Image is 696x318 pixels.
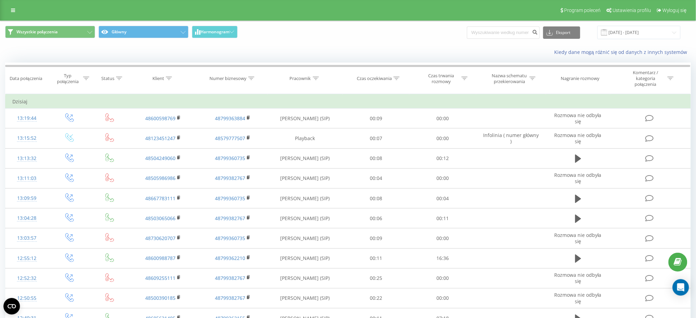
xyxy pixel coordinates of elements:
[267,168,342,188] td: [PERSON_NAME] (SIP)
[12,112,41,125] div: 13:19:44
[16,29,58,35] span: Wszystkie połączenia
[267,128,342,148] td: Playback
[145,155,175,161] a: 48504249060
[290,76,311,81] div: Pracownik
[554,49,691,55] a: Kiedy dane mogą różnić się od danych z innych systemów
[491,73,528,84] div: Nazwa schematu przekierowania
[5,95,691,109] td: Dzisiaj
[209,76,247,81] div: Numer biznesowy
[561,76,600,81] div: Nagranie rozmowy
[555,272,602,284] span: Rozmowa nie odbyła się
[409,148,476,168] td: 00:12
[409,109,476,128] td: 00:00
[215,215,245,222] a: 48799382767
[543,26,580,39] button: Eksport
[145,195,175,202] a: 48667783111
[555,172,602,184] span: Rozmowa nie odbyła się
[267,208,342,228] td: [PERSON_NAME] (SIP)
[267,228,342,248] td: [PERSON_NAME] (SIP)
[409,248,476,268] td: 16:36
[12,132,41,145] div: 13:15:52
[12,272,41,285] div: 12:52:32
[10,76,42,81] div: Data połączenia
[215,255,245,261] a: 48799362210
[145,135,175,141] a: 48123451247
[343,168,410,188] td: 00:04
[673,279,689,296] div: Open Intercom Messenger
[343,189,410,208] td: 00:08
[12,192,41,205] div: 13:09:59
[357,76,392,81] div: Czas oczekiwania
[409,288,476,308] td: 00:00
[267,288,342,308] td: [PERSON_NAME] (SIP)
[3,298,20,315] button: Open CMP widget
[613,8,651,13] span: Ustawienia profilu
[12,212,41,225] div: 13:04:28
[145,255,175,261] a: 48600988787
[555,112,602,125] span: Rozmowa nie odbyła się
[343,248,410,268] td: 00:11
[467,26,540,39] input: Wyszukiwanie według numeru
[145,295,175,301] a: 48500390185
[267,109,342,128] td: [PERSON_NAME] (SIP)
[54,73,81,84] div: Typ połączenia
[215,275,245,281] a: 48799382767
[145,215,175,222] a: 48503065066
[343,228,410,248] td: 00:09
[343,288,410,308] td: 00:22
[555,292,602,304] span: Rozmowa nie odbyła się
[626,70,666,87] div: Komentarz / kategoria połączenia
[145,235,175,241] a: 48730620707
[145,275,175,281] a: 48609255111
[12,152,41,165] div: 13:13:32
[343,109,410,128] td: 00:09
[215,235,245,241] a: 48799360735
[423,73,460,84] div: Czas trwania rozmowy
[215,195,245,202] a: 48799360735
[343,148,410,168] td: 00:08
[145,115,175,122] a: 48600598769
[409,189,476,208] td: 00:04
[267,248,342,268] td: [PERSON_NAME] (SIP)
[409,128,476,148] td: 00:00
[555,132,602,145] span: Rozmowa nie odbyła się
[215,175,245,181] a: 48799382767
[215,135,245,141] a: 48579777507
[152,76,164,81] div: Klient
[215,295,245,301] a: 48799382767
[12,231,41,245] div: 13:03:57
[343,268,410,288] td: 00:25
[267,268,342,288] td: [PERSON_NAME] (SIP)
[409,268,476,288] td: 00:00
[343,128,410,148] td: 00:07
[476,128,546,148] td: Infolinia ( numer główny )
[215,155,245,161] a: 48799360735
[5,26,95,38] button: Wszystkie połączenia
[409,208,476,228] td: 00:11
[267,148,342,168] td: [PERSON_NAME] (SIP)
[99,26,189,38] button: Główny
[564,8,601,13] span: Program poleceń
[12,252,41,265] div: 12:55:12
[409,228,476,248] td: 00:00
[662,8,687,13] span: Wyloguj się
[555,232,602,245] span: Rozmowa nie odbyła się
[12,292,41,305] div: 12:50:55
[409,168,476,188] td: 00:00
[101,76,114,81] div: Status
[201,30,229,34] span: Harmonogram
[267,189,342,208] td: [PERSON_NAME] (SIP)
[192,26,238,38] button: Harmonogram
[12,172,41,185] div: 13:11:03
[343,208,410,228] td: 00:06
[215,115,245,122] a: 48799363884
[145,175,175,181] a: 48505986986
